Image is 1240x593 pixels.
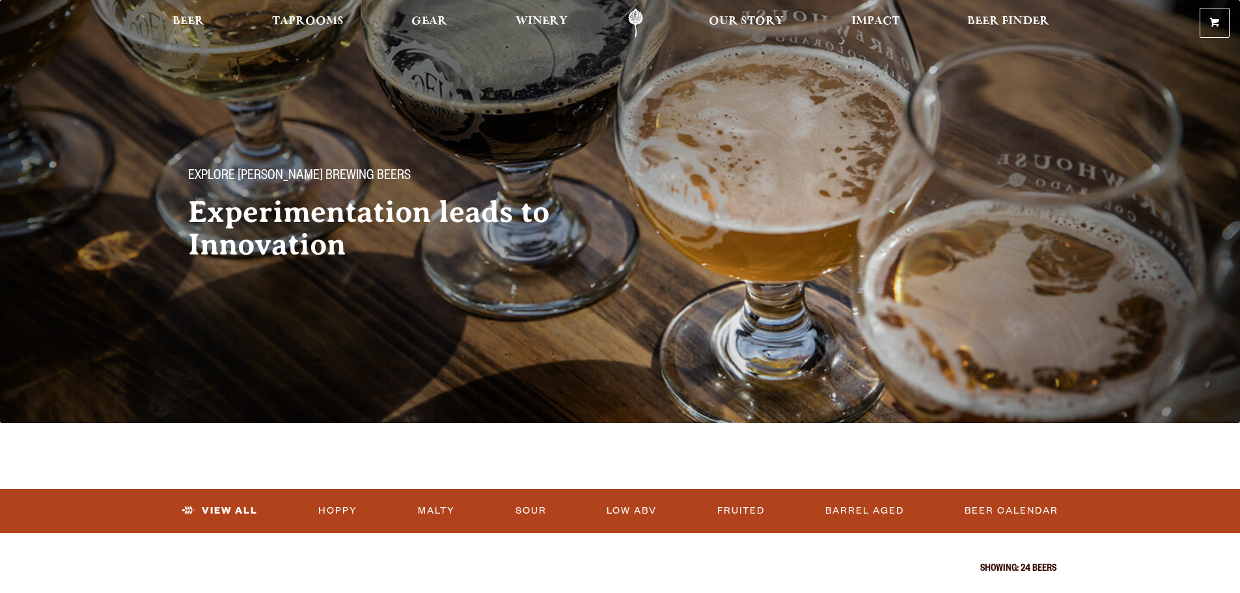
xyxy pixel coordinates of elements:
[959,496,1064,526] a: Beer Calendar
[403,8,456,38] a: Gear
[843,8,908,38] a: Impact
[188,169,411,186] span: Explore [PERSON_NAME] Brewing Beers
[264,8,352,38] a: Taprooms
[700,8,792,38] a: Our Story
[601,496,662,526] a: Low ABV
[164,8,213,38] a: Beer
[712,496,770,526] a: Fruited
[176,496,263,526] a: View All
[516,16,568,27] span: Winery
[411,16,447,27] span: Gear
[313,496,363,526] a: Hoppy
[820,496,909,526] a: Barrel Aged
[967,16,1049,27] span: Beer Finder
[851,16,900,27] span: Impact
[611,8,660,38] a: Odell Home
[413,496,460,526] a: Malty
[188,196,594,261] h2: Experimentation leads to Innovation
[507,8,576,38] a: Winery
[172,16,204,27] span: Beer
[272,16,344,27] span: Taprooms
[510,496,552,526] a: Sour
[959,8,1058,38] a: Beer Finder
[709,16,784,27] span: Our Story
[184,564,1056,575] p: Showing: 24 Beers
